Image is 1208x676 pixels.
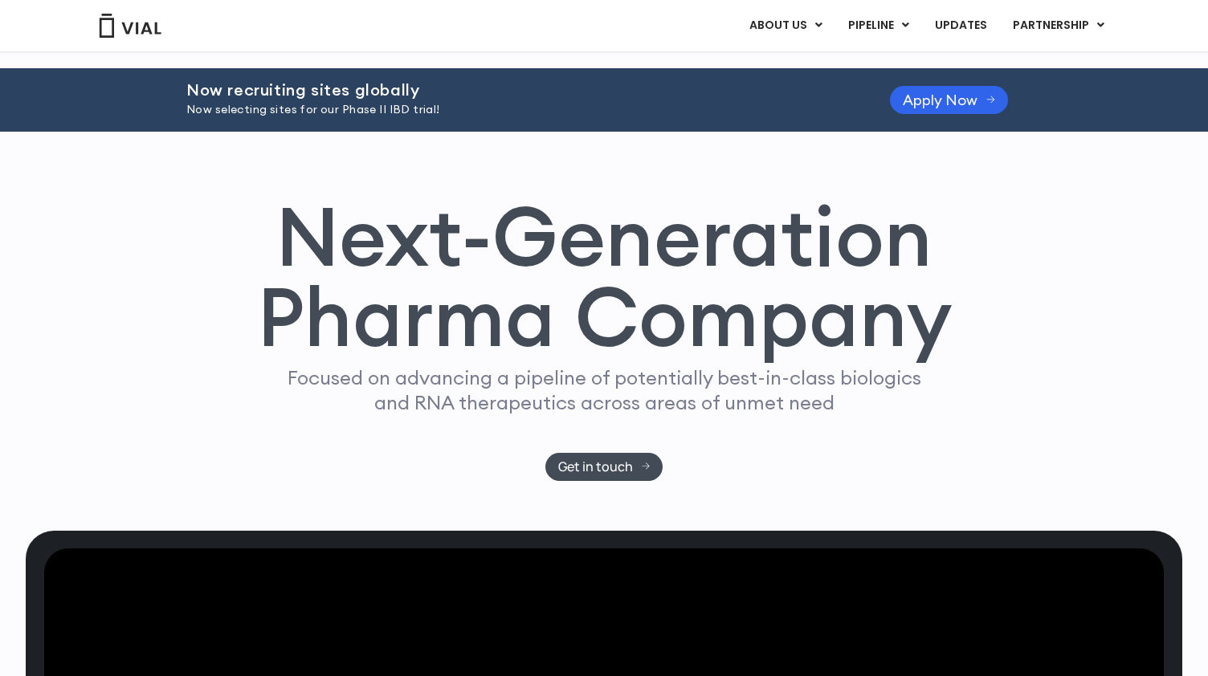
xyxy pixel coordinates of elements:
[903,94,977,106] span: Apply Now
[545,453,663,481] a: Get in touch
[186,101,850,119] p: Now selecting sites for our Phase II IBD trial!
[558,461,633,473] span: Get in touch
[256,196,952,358] h1: Next-Generation Pharma Company
[835,12,921,39] a: PIPELINEMenu Toggle
[890,86,1008,114] a: Apply Now
[186,81,850,99] h2: Now recruiting sites globally
[280,365,928,415] p: Focused on advancing a pipeline of potentially best-in-class biologics and RNA therapeutics acros...
[922,12,999,39] a: UPDATES
[737,12,835,39] a: ABOUT USMenu Toggle
[98,14,162,38] img: Vial Logo
[1000,12,1117,39] a: PARTNERSHIPMenu Toggle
